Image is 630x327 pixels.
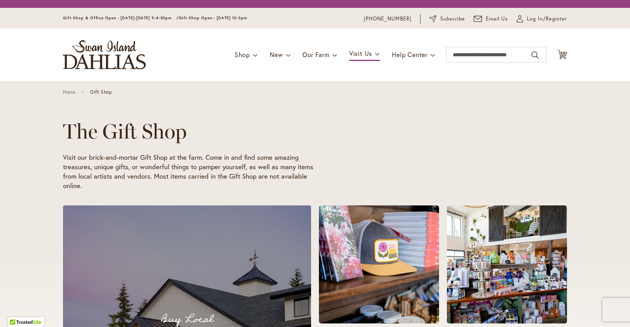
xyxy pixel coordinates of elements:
span: Visit Us [349,49,372,57]
span: New [270,50,283,59]
a: Subscribe [429,15,465,23]
span: Gift Shop [90,89,112,95]
span: Gift Shop Open - [DATE] 10-3pm [179,15,247,20]
span: Log In/Register [527,15,567,23]
span: Gift Shop & Office Open - [DATE]-[DATE] 9-4:30pm / [63,15,179,20]
img: springgiftshop-128.jpg [447,205,567,323]
a: store logo [63,40,146,69]
span: Email Us [486,15,508,23]
a: [PHONE_NUMBER] [364,15,411,23]
a: Email Us [474,15,508,23]
span: Shop [235,50,250,59]
h1: The Gift Shop [63,120,544,143]
span: Our Farm [302,50,329,59]
button: Search [532,49,539,61]
a: Home [63,89,75,95]
img: springgiftshop-74-scaled-1.jpg [319,205,439,323]
p: Visit our brick-and-mortar Gift Shop at the farm. Come in and find some amazing treasures, unique... [63,153,319,190]
a: Log In/Register [517,15,567,23]
span: Subscribe [440,15,465,23]
span: Help Center [392,50,428,59]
